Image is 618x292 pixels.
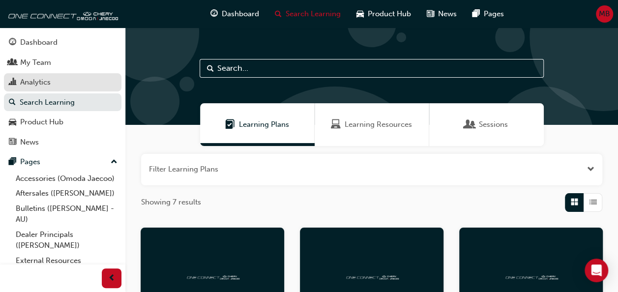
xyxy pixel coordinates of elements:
[108,272,116,285] span: prev-icon
[4,153,121,171] button: Pages
[438,8,457,20] span: News
[4,93,121,112] a: Search Learning
[20,37,58,48] div: Dashboard
[20,117,63,128] div: Product Hub
[9,78,16,87] span: chart-icon
[141,197,201,208] span: Showing 7 results
[585,259,608,282] div: Open Intercom Messenger
[267,4,349,24] a: search-iconSearch Learning
[4,33,121,52] a: Dashboard
[465,119,475,130] span: Sessions
[587,164,594,175] button: Open the filter
[12,227,121,253] a: Dealer Principals ([PERSON_NAME])
[429,103,544,146] a: SessionsSessions
[368,8,411,20] span: Product Hub
[20,57,51,68] div: My Team
[12,186,121,201] a: Aftersales ([PERSON_NAME])
[12,171,121,186] a: Accessories (Omoda Jaecoo)
[200,103,315,146] a: Learning PlansLearning Plans
[239,119,289,130] span: Learning Plans
[345,119,412,130] span: Learning Resources
[571,197,578,208] span: Grid
[4,133,121,151] a: News
[275,8,282,20] span: search-icon
[9,38,16,47] span: guage-icon
[20,77,51,88] div: Analytics
[5,4,118,24] img: oneconnect
[9,138,16,147] span: news-icon
[286,8,341,20] span: Search Learning
[479,119,508,130] span: Sessions
[596,5,613,23] button: MB
[9,118,16,127] span: car-icon
[9,58,16,67] span: people-icon
[504,271,558,281] img: oneconnect
[427,8,434,20] span: news-icon
[20,137,39,148] div: News
[225,119,235,130] span: Learning Plans
[345,271,399,281] img: oneconnect
[4,54,121,72] a: My Team
[222,8,259,20] span: Dashboard
[356,8,364,20] span: car-icon
[9,98,16,107] span: search-icon
[203,4,267,24] a: guage-iconDashboard
[12,253,121,268] a: External Resources
[349,4,419,24] a: car-iconProduct Hub
[185,271,239,281] img: oneconnect
[4,31,121,153] button: DashboardMy TeamAnalyticsSearch LearningProduct HubNews
[484,8,504,20] span: Pages
[210,8,218,20] span: guage-icon
[200,59,544,78] input: Search...
[111,156,118,169] span: up-icon
[599,8,610,20] span: MB
[20,156,40,168] div: Pages
[315,103,429,146] a: Learning ResourcesLearning Resources
[472,8,480,20] span: pages-icon
[419,4,465,24] a: news-iconNews
[331,119,341,130] span: Learning Resources
[589,197,597,208] span: List
[9,158,16,167] span: pages-icon
[4,113,121,131] a: Product Hub
[4,73,121,91] a: Analytics
[465,4,512,24] a: pages-iconPages
[207,63,214,74] span: Search
[12,201,121,227] a: Bulletins ([PERSON_NAME] - AU)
